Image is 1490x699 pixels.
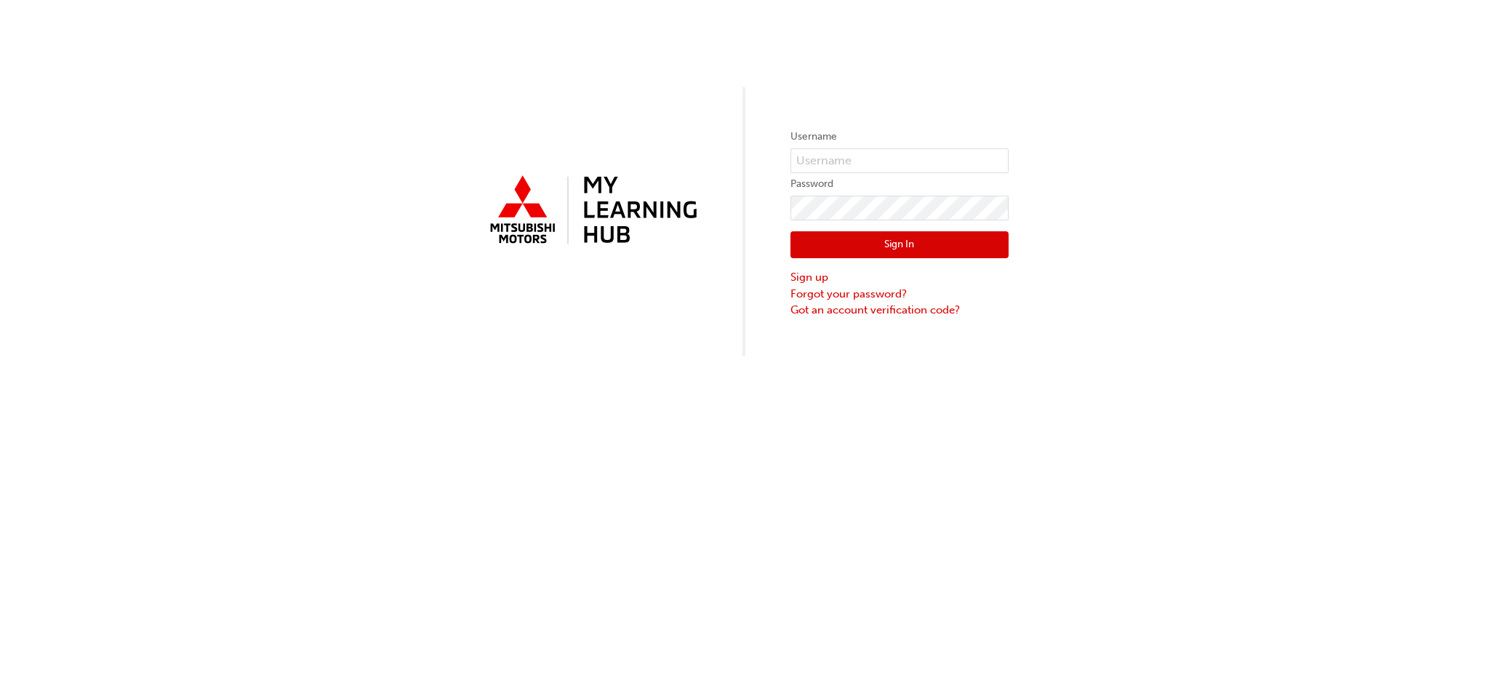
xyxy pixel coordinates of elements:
label: Username [790,128,1009,145]
label: Password [790,175,1009,193]
input: Username [790,148,1009,173]
a: Got an account verification code? [790,302,1009,319]
img: mmal [482,169,700,252]
a: Sign up [790,269,1009,286]
button: Sign In [790,231,1009,259]
a: Forgot your password? [790,286,1009,303]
